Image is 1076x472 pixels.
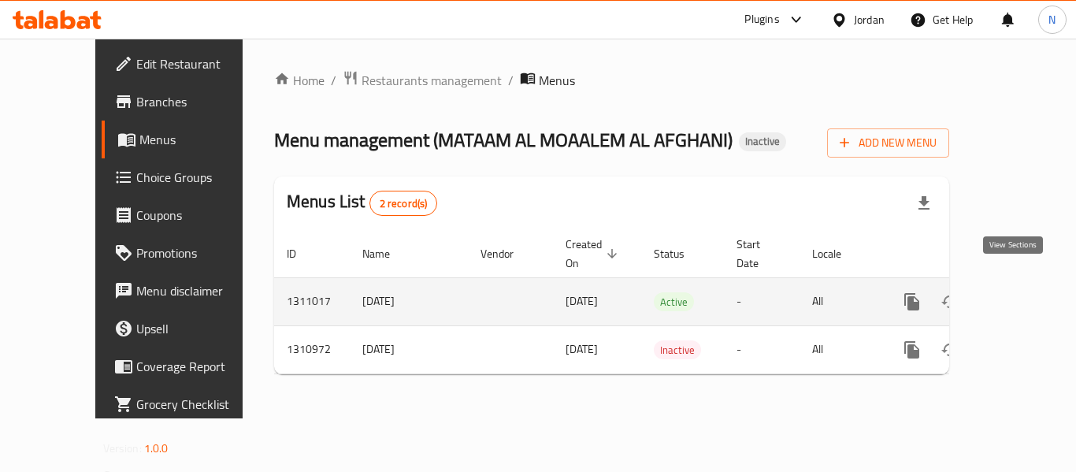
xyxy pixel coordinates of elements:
[331,71,336,90] li: /
[370,196,437,211] span: 2 record(s)
[654,244,705,263] span: Status
[369,191,438,216] div: Total records count
[854,11,885,28] div: Jordan
[136,357,262,376] span: Coverage Report
[905,184,943,222] div: Export file
[102,347,275,385] a: Coverage Report
[102,385,275,423] a: Grocery Checklist
[739,135,786,148] span: Inactive
[287,190,437,216] h2: Menus List
[102,272,275,310] a: Menu disclaimer
[136,54,262,73] span: Edit Restaurant
[139,130,262,149] span: Menus
[102,45,275,83] a: Edit Restaurant
[508,71,514,90] li: /
[136,243,262,262] span: Promotions
[800,277,881,325] td: All
[136,168,262,187] span: Choice Groups
[724,325,800,374] td: -
[654,292,694,311] div: Active
[136,206,262,225] span: Coupons
[274,277,350,325] td: 1311017
[103,438,142,459] span: Version:
[566,235,622,273] span: Created On
[343,70,502,91] a: Restaurants management
[102,83,275,121] a: Branches
[102,121,275,158] a: Menus
[274,70,949,91] nav: breadcrumb
[654,340,701,359] div: Inactive
[800,325,881,374] td: All
[654,293,694,311] span: Active
[136,395,262,414] span: Grocery Checklist
[102,310,275,347] a: Upsell
[812,244,862,263] span: Locale
[539,71,575,90] span: Menus
[931,283,969,321] button: Change Status
[350,277,468,325] td: [DATE]
[840,133,937,153] span: Add New Menu
[744,10,779,29] div: Plugins
[893,331,931,369] button: more
[931,331,969,369] button: Change Status
[287,244,317,263] span: ID
[274,122,733,158] span: Menu management ( MATAAM AL MOAALEM AL AFGHANI )
[274,230,1057,374] table: enhanced table
[737,235,781,273] span: Start Date
[881,230,1057,278] th: Actions
[136,319,262,338] span: Upsell
[102,196,275,234] a: Coupons
[739,132,786,151] div: Inactive
[350,325,468,374] td: [DATE]
[480,244,534,263] span: Vendor
[362,244,410,263] span: Name
[274,71,325,90] a: Home
[1048,11,1056,28] span: N
[102,158,275,196] a: Choice Groups
[566,291,598,311] span: [DATE]
[362,71,502,90] span: Restaurants management
[827,128,949,158] button: Add New Menu
[893,283,931,321] button: more
[566,339,598,359] span: [DATE]
[274,325,350,374] td: 1310972
[136,92,262,111] span: Branches
[102,234,275,272] a: Promotions
[136,281,262,300] span: Menu disclaimer
[654,341,701,359] span: Inactive
[724,277,800,325] td: -
[144,438,169,459] span: 1.0.0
